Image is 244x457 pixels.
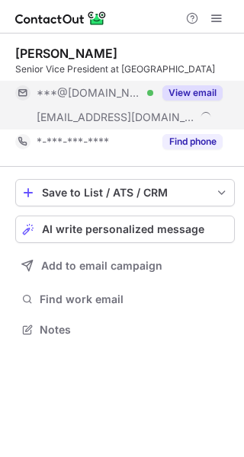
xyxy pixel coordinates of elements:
button: AI write personalized message [15,216,235,243]
span: Add to email campaign [41,260,162,272]
span: Notes [40,323,229,337]
span: ***@[DOMAIN_NAME] [37,86,142,100]
span: [EMAIL_ADDRESS][DOMAIN_NAME] [37,110,195,124]
button: Reveal Button [162,134,223,149]
img: ContactOut v5.3.10 [15,9,107,27]
button: save-profile-one-click [15,179,235,206]
div: Senior Vice President at [GEOGRAPHIC_DATA] [15,62,235,76]
span: AI write personalized message [42,223,204,235]
div: [PERSON_NAME] [15,46,117,61]
button: Find work email [15,289,235,310]
div: Save to List / ATS / CRM [42,187,208,199]
button: Notes [15,319,235,340]
button: Add to email campaign [15,252,235,280]
button: Reveal Button [162,85,223,101]
span: Find work email [40,292,229,306]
